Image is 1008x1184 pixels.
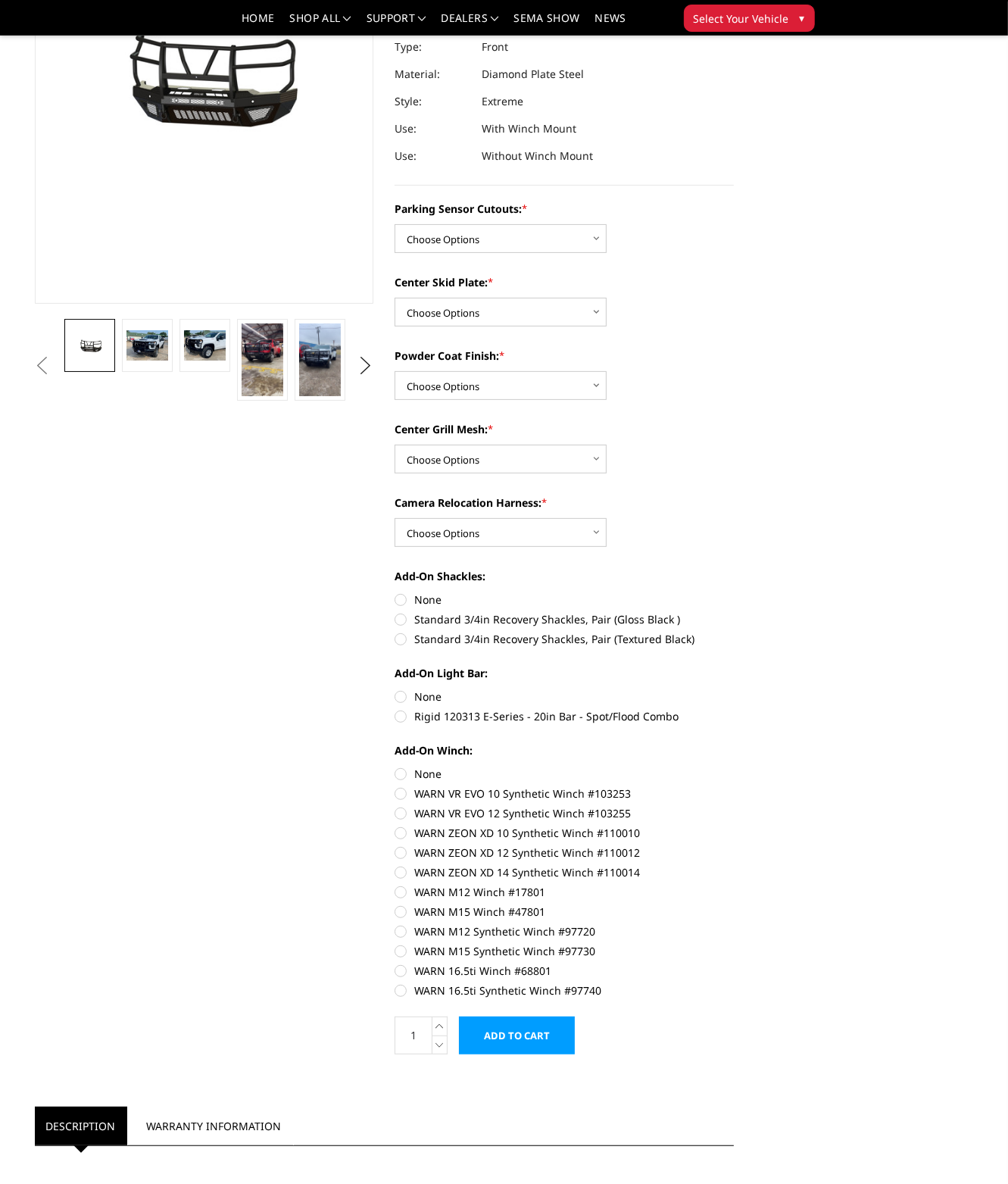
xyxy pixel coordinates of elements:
a: Warranty Information [136,1107,293,1145]
span: ▾ [800,10,805,26]
label: WARN M15 Winch #47801 [395,904,734,920]
a: SEMA Show [513,13,579,35]
label: None [395,766,734,782]
dt: Style: [395,88,470,115]
img: 2024-2025 Chevrolet 2500-3500 - T2 Series - Extreme Front Bumper (receiver or winch) [299,323,340,396]
dd: Front [482,33,508,61]
label: WARN 16.5ti Synthetic Winch #97740 [395,983,734,998]
label: None [395,689,734,704]
dt: Use: [395,142,470,170]
label: WARN ZEON XD 10 Synthetic Winch #110010 [395,825,734,841]
label: WARN ZEON XD 14 Synthetic Winch #110014 [395,864,734,880]
dd: Diamond Plate Steel [482,61,584,88]
label: WARN VR EVO 10 Synthetic Winch #103253 [395,786,734,801]
a: Home [242,13,274,35]
label: WARN M12 Synthetic Winch #97720 [395,923,734,939]
img: 2024-2025 Chevrolet 2500-3500 - T2 Series - Extreme Front Bumper (receiver or winch) [184,330,225,361]
a: shop all [290,13,351,35]
dt: Type: [395,33,470,61]
label: Parking Sensor Cutouts: [395,201,734,217]
label: WARN M12 Winch #17801 [395,884,734,900]
dt: Material: [395,61,470,88]
label: Camera Relocation Harness: [395,495,734,511]
label: Standard 3/4in Recovery Shackles, Pair (Gloss Black ) [395,611,734,627]
label: None [395,592,734,608]
label: Center Skid Plate: [395,274,734,290]
span: Select Your Vehicle [694,11,789,27]
dd: Extreme [482,88,523,115]
input: Add to Cart [459,1017,575,1054]
label: Powder Coat Finish: [395,348,734,364]
a: News [595,13,626,35]
img: 2024-2025 Chevrolet 2500-3500 - T2 Series - Extreme Front Bumper (receiver or winch) [126,330,167,361]
label: WARN M15 Synthetic Winch #97730 [395,943,734,959]
label: Center Grill Mesh: [395,421,734,437]
a: Support [367,13,426,35]
a: Description [35,1107,127,1145]
label: WARN ZEON XD 12 Synthetic Winch #110012 [395,845,734,861]
button: Next [354,355,377,377]
button: Select Your Vehicle [684,5,815,32]
label: Add-On Shackles: [395,568,734,584]
button: Previous [31,355,54,377]
label: Add-On Winch: [395,742,734,758]
img: 2024-2025 Chevrolet 2500-3500 - T2 Series - Extreme Front Bumper (receiver or winch) [69,336,110,355]
img: 2024-2025 Chevrolet 2500-3500 - T2 Series - Extreme Front Bumper (receiver or winch) [242,323,282,396]
label: WARN 16.5ti Winch #68801 [395,963,734,979]
label: WARN VR EVO 12 Synthetic Winch #103255 [395,805,734,821]
dd: With Winch Mount [482,115,576,142]
dd: Without Winch Mount [482,142,593,170]
label: Add-On Light Bar: [395,665,734,681]
label: Standard 3/4in Recovery Shackles, Pair (Textured Black) [395,631,734,647]
dt: Use: [395,115,470,142]
label: Rigid 120313 E-Series - 20in Bar - Spot/Flood Combo [395,708,734,724]
a: Dealers [442,13,499,35]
